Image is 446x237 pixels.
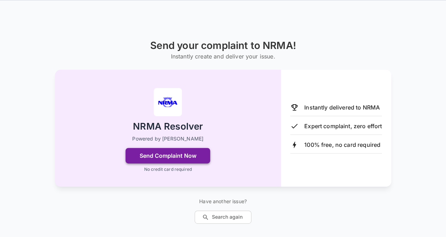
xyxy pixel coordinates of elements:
p: Instantly delivered to NRMA [304,103,380,112]
img: NRMA [154,88,182,116]
p: Powered by [PERSON_NAME] [132,135,203,142]
p: No credit card required [144,166,191,173]
p: 100% free, no card required [304,141,380,149]
h6: Instantly create and deliver your issue. [150,51,296,61]
h2: NRMA Resolver [133,120,203,133]
button: Send Complaint Now [126,148,210,163]
button: Search again [195,211,251,224]
h1: Send your complaint to NRMA! [150,40,296,51]
p: Expert complaint, zero effort [304,122,382,130]
p: Have another issue? [195,198,251,205]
